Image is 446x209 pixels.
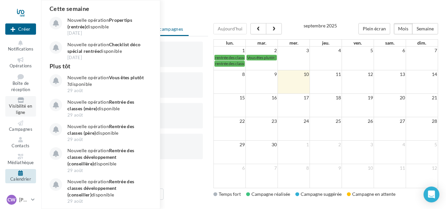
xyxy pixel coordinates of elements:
td: 17 [278,94,310,102]
td: 5 [342,47,374,54]
td: 18 [310,94,342,102]
td: 9 [310,164,342,172]
td: 8 [214,70,246,79]
td: 10 [278,70,310,79]
th: jeu. [310,40,342,46]
a: Contacts [5,136,36,150]
span: Médiathèque [8,160,34,165]
td: 2 [310,141,342,149]
td: 11 [374,164,406,172]
th: sam. [374,40,406,46]
td: 9 [246,70,278,79]
button: Aujourd'hui [213,23,247,34]
td: 4 [310,47,342,54]
td: 7 [246,164,278,172]
td: 13 [374,70,406,79]
h2: septembre 2025 [304,23,337,28]
span: Visibilité en ligne [9,104,32,115]
td: 12 [406,164,438,172]
span: Calendrier [10,176,31,182]
a: rentrée des classes (mère) [214,61,245,66]
button: Plein écran [358,23,390,34]
span: CW [8,196,16,203]
span: Contacts [12,143,30,148]
td: 11 [310,70,342,79]
td: 6 [374,47,406,54]
a: Opérations [5,56,36,70]
th: dim. [406,40,438,46]
th: mer. [278,40,310,46]
a: rentrée des classes (mère) [214,55,245,60]
button: Mois [394,23,413,34]
div: Nouvelle campagne [5,23,36,35]
span: Campagnes [9,126,32,132]
td: 4 [374,141,406,149]
a: Médiathèque [5,153,36,167]
button: Créer [5,23,36,35]
td: 2 [246,47,278,54]
td: 19 [342,94,374,102]
div: Campagne en attente [347,191,395,197]
a: Visibilité en ligne [5,96,36,116]
th: lun. [214,40,246,46]
div: Temps fort [213,191,241,197]
td: 26 [342,117,374,125]
td: 21 [406,94,438,102]
td: 23 [246,117,278,125]
div: Campagne suggérée [295,191,342,197]
td: 3 [342,141,374,149]
th: mar. [246,40,278,46]
button: Notifications [5,39,36,53]
a: CW [PERSON_NAME] [5,193,36,206]
td: 16 [246,94,278,102]
span: rentrée des classes (mère) [215,55,259,60]
span: Boîte de réception [11,81,30,92]
p: [PERSON_NAME] [19,196,28,203]
td: 15 [214,94,246,102]
div: Open Intercom Messenger [424,187,439,202]
div: Campagne réalisée [246,191,290,197]
button: Semaine [412,23,438,34]
span: Notifications [8,46,33,52]
span: rentrée des classes (mère) [215,61,259,66]
a: Campagnes [5,119,36,133]
td: 29 [214,141,246,149]
td: 20 [374,94,406,102]
td: 8 [278,164,310,172]
td: 28 [406,117,438,125]
td: 10 [342,164,374,172]
td: 24 [278,117,310,125]
td: 5 [406,141,438,149]
td: 22 [214,117,246,125]
td: 25 [310,117,342,125]
td: 7 [406,47,438,54]
span: Opérations [10,63,32,68]
a: Calendrier [5,169,36,183]
span: Vous êtes plutôt ? [247,55,277,60]
td: 1 [214,47,246,54]
h1: Calendrier [49,11,438,20]
th: ven. [342,40,374,46]
td: 12 [342,70,374,79]
a: Vous êtes plutôt ? [246,55,277,60]
td: 30 [246,141,278,149]
td: 14 [406,70,438,79]
td: 3 [278,47,310,54]
td: 27 [374,117,406,125]
a: Boîte de réception [5,72,36,93]
td: 6 [214,164,246,172]
td: 1 [278,141,310,149]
